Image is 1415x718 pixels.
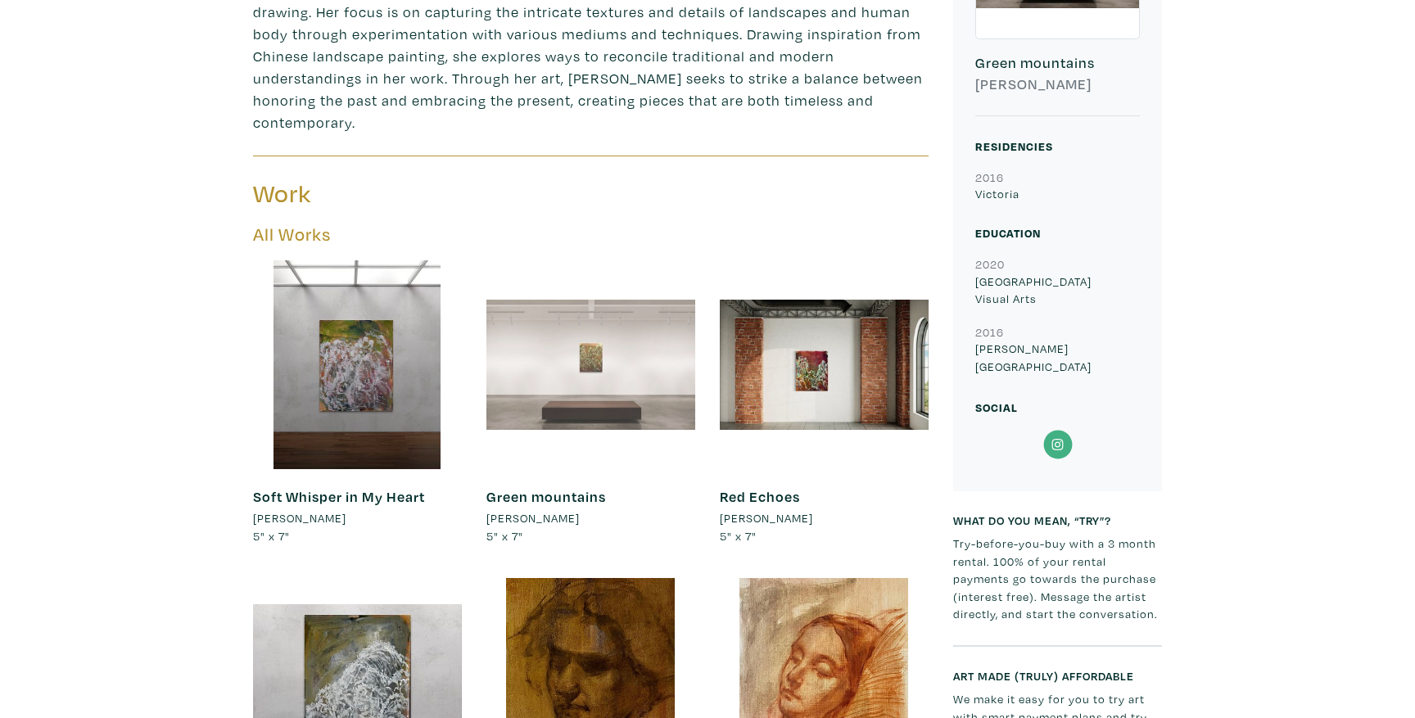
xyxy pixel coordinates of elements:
[975,185,1140,203] p: Victoria
[720,509,929,527] a: [PERSON_NAME]
[975,340,1140,375] p: [PERSON_NAME][GEOGRAPHIC_DATA]
[953,535,1162,623] p: Try-before-you-buy with a 3 month rental. 100% of your rental payments go towards the purchase (i...
[975,225,1041,241] small: Education
[486,487,606,506] a: Green mountains
[720,509,813,527] li: [PERSON_NAME]
[486,528,523,544] span: 5" x 7"
[953,669,1162,683] h6: Art made (truly) affordable
[253,224,929,246] h5: All Works
[253,178,579,210] h3: Work
[486,509,695,527] a: [PERSON_NAME]
[975,75,1140,93] h6: [PERSON_NAME]
[975,400,1018,415] small: Social
[720,528,757,544] span: 5" x 7"
[975,256,1005,272] small: 2020
[975,169,1004,185] small: 2016
[253,509,462,527] a: [PERSON_NAME]
[975,324,1004,340] small: 2016
[975,138,1053,154] small: Residencies
[253,528,290,544] span: 5" x 7"
[253,509,346,527] li: [PERSON_NAME]
[953,513,1162,527] h6: What do you mean, “try”?
[720,487,800,506] a: Red Echoes
[975,54,1140,72] h6: Green mountains
[253,487,425,506] a: Soft Whisper in My Heart
[975,273,1140,308] p: [GEOGRAPHIC_DATA] Visual Arts
[486,509,580,527] li: [PERSON_NAME]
